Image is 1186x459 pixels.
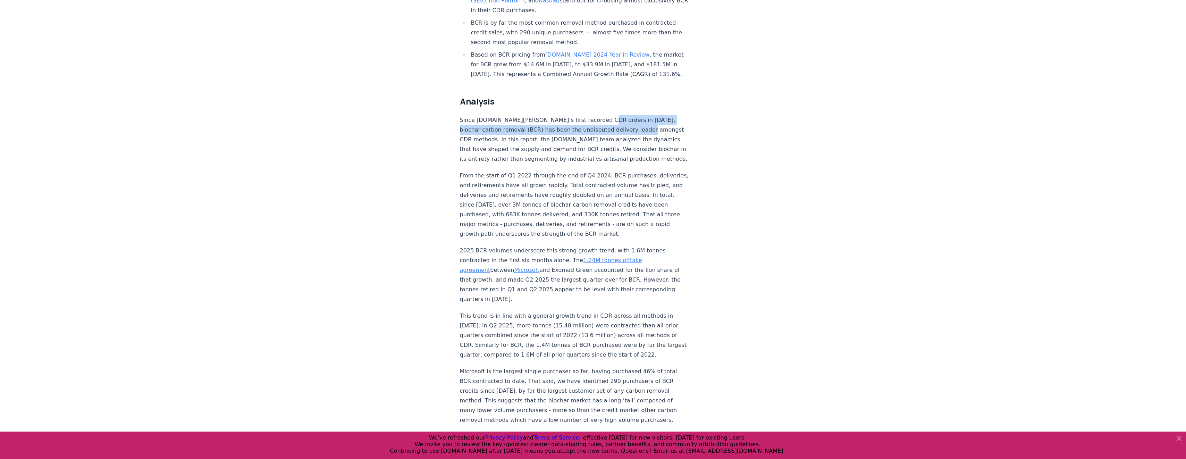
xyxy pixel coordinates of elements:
p: Microsoft is the largest single purchaser so far, having purchased 46% of total BCR contracted to... [460,367,690,425]
li: Based on BCR pricing from , the market for BCR grew from $14.6M in [DATE], to $33.9M in [DATE], a... [469,50,690,79]
a: [DOMAIN_NAME] 2024 Year in Review [545,51,649,58]
p: 2025 BCR volumes underscore this strong growth trend, with 1.6M tonnes contracted in the first si... [460,246,690,304]
h2: Analysis [460,96,690,107]
p: From the start of Q1 2022 through the end of Q4 2024, BCR purchases, deliveries, and retirements ... [460,171,690,239]
a: Microsoft [514,267,539,273]
p: Since [DOMAIN_NAME][PERSON_NAME]’s first recorded CDR orders in [DATE], biochar carbon removal (B... [460,115,690,164]
li: BCR is by far the most common removal method purchased in contracted credit sales, with 290 uniqu... [469,18,690,47]
p: This trend is in line with a general growth trend in CDR across all methods in [DATE]: In Q2 2025... [460,311,690,360]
